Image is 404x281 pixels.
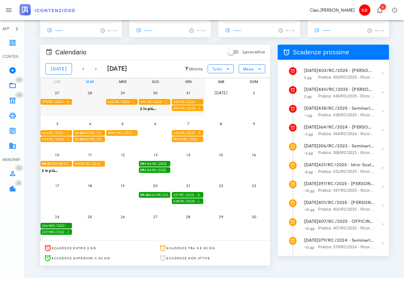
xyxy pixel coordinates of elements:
[134,27,153,33] span: ------
[84,91,96,95] span: 28
[107,130,138,136] span: 397/RC/2025 - [PERSON_NAME] - Presentarsi in Udienza
[41,78,74,85] div: lun
[51,210,63,223] button: 24
[248,121,260,126] span: 9
[248,214,260,219] span: 30
[84,210,96,223] button: 25
[140,192,170,198] span: 442/RC/2025 - [PERSON_NAME]si in [GEOGRAPHIC_DATA]
[248,118,260,130] button: 9
[223,26,244,35] a: ------
[173,137,176,141] strong: 11
[304,170,313,174] small: -8 gg
[318,131,375,137] span: Pratica: 364/RC/2024 - Ricorso contro Agenzia Delle Entrate D. P. Di [GEOGRAPHIC_DATA], Agenzia d...
[376,218,389,231] button: Mostra dettagli
[318,112,375,118] span: Pratica: 438/RC/2025 - Ricorso contro Comune Di Noto
[376,199,389,212] button: Mostra dettagli
[318,93,375,99] span: Pratica: 440/RC/2025 - Ricorso contro Agenzia Delle Entrate D. P. Di [GEOGRAPHIC_DATA], Agenzia d...
[139,78,172,85] div: gio
[84,121,96,126] span: 4
[205,78,237,85] div: sab
[17,166,21,170] span: 132
[139,99,170,105] div: 394/RC/2025 - [PERSON_NAME] - Invio Memorie per Udienza
[117,214,129,219] span: 26
[197,28,206,33] span: -- : --
[304,219,319,224] strong: [DATE]
[310,7,354,14] div: Ciao, [PERSON_NAME]
[117,183,129,188] span: 19
[304,226,315,231] small: -10 gg
[51,214,63,219] span: 24
[239,64,265,73] button: Mese
[149,214,162,219] span: 27
[248,179,260,192] button: 23
[167,246,215,250] span: Scadenze tra 3 e 30 gg
[318,199,375,206] strong: 401/RC/2025 - [PERSON_NAME] - Invio Memorie per Udienza
[84,86,96,99] button: 28
[19,4,75,15] img: logo-text-2x.png
[84,183,96,188] span: 18
[375,28,384,33] span: -- : --
[182,214,194,219] span: 28
[182,118,194,130] button: 7
[84,152,96,157] span: 11
[182,210,194,223] button: 28
[41,99,72,105] div: 379/RC/2024 - Seminario Vescovile Di Noto - Invio Memorie per Udienza
[182,121,194,126] span: 7
[117,210,129,223] button: 26
[107,131,111,135] strong: 10
[304,162,319,168] strong: [DATE]
[286,28,295,33] span: -- : --
[139,105,172,111] div: 2 in più...
[117,179,129,192] button: 19
[51,118,63,130] button: 3
[149,210,162,223] button: 27
[304,151,313,155] small: -6 gg
[215,183,227,188] span: 22
[182,152,194,157] span: 14
[376,237,389,250] button: Mostra dettagli
[214,91,228,95] span: [DATE]
[248,183,260,188] span: 23
[51,179,63,192] button: 17
[304,124,319,130] strong: [DATE]
[117,86,129,99] button: 29
[372,3,387,18] button: Distintivo
[215,179,227,192] button: 22
[318,162,375,168] strong: 431/RC/2025 - Idro-Scalf di [PERSON_NAME] e C. Snc - Presentarsi in [GEOGRAPHIC_DATA]
[376,86,389,99] button: Mostra dettagli
[117,148,129,161] button: 12
[117,118,129,130] button: 5
[41,223,72,229] div: 246/MD/2022 - [PERSON_NAME] - Impugnare la Decisione del Giudice (Favorevole)
[117,121,129,126] span: 5
[380,4,386,10] span: Distintivo
[102,64,127,74] div: [DATE]
[304,87,319,92] strong: [DATE]
[42,162,51,166] strong: 08:30
[215,121,227,126] span: 8
[293,47,349,57] span: Scadenze prossime
[45,27,63,33] span: ------
[149,152,162,157] span: 13
[304,207,315,212] small: -10 gg
[15,77,23,83] span: Distintivo
[17,78,21,82] span: 317
[318,180,375,187] strong: 397/RC/2025 - [PERSON_NAME] - Invio Memorie per Udienza
[173,136,203,142] span: 379/RC/2024 - Seminario Vescovile Di Noto - Presentarsi in Udienza
[140,168,144,172] strong: 09
[73,78,106,85] div: mar
[149,121,162,126] span: 6
[376,124,389,136] button: Mostra dettagli
[84,148,96,161] button: 11
[182,183,194,188] span: 21
[215,118,227,130] button: 8
[318,244,375,250] span: Pratica: 379/RC/2024 - Ricorso contro Agenzia Delle Entrate D. P. Di [GEOGRAPHIC_DATA], Comune Di...
[3,54,23,59] div: CONTENZIOSO
[304,75,312,80] small: 0 gg
[304,113,313,118] small: -1 gg
[172,192,203,198] div: 421/RC/2025 - Seminario Vescovile Di Noto - Invio Memorie per Udienza
[41,136,72,142] div: 443/RC/2025 - [PERSON_NAME] - Inviare Ricorso
[74,161,105,167] span: 330/RC/2024 - Candiano Società Consortile Agricola Arl - Presentarsi in [GEOGRAPHIC_DATA]
[74,131,84,135] strong: 10:30
[357,3,372,18] button: SD
[84,179,96,192] button: 18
